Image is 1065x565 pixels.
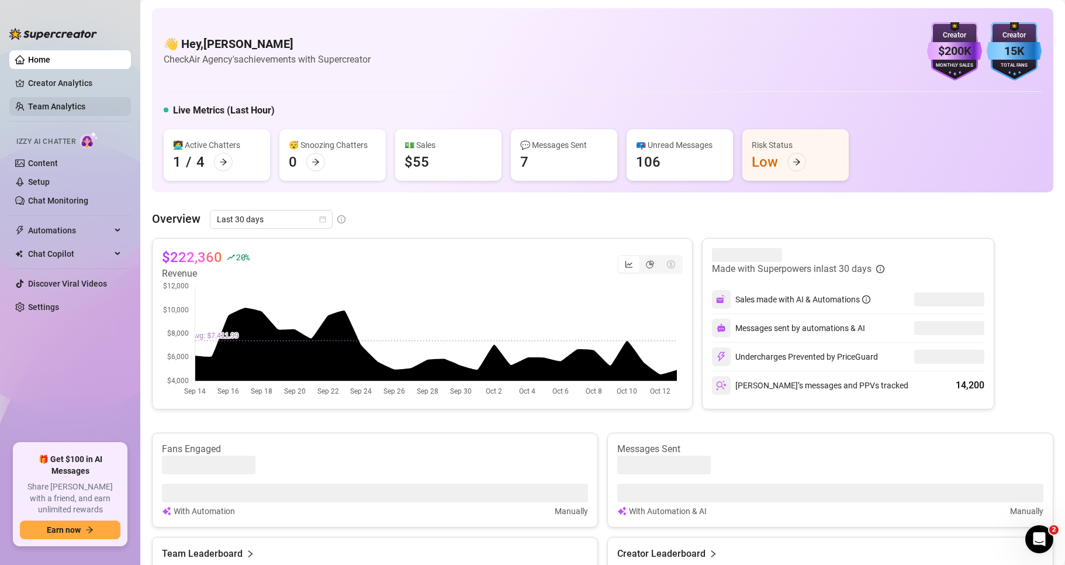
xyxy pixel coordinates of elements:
div: 💵 Sales [404,139,492,151]
div: Risk Status [752,139,839,151]
img: svg%3e [716,352,727,362]
span: arrow-right [85,526,94,534]
div: $200K [927,42,982,60]
div: 14,200 [956,378,984,392]
div: 4 [196,153,205,171]
span: Chat Copilot [28,244,111,263]
span: arrow-right [793,158,801,166]
div: Creator [987,30,1042,41]
div: Total Fans [987,62,1042,70]
article: Revenue [162,267,250,281]
span: right [246,547,254,561]
article: Manually [555,505,588,518]
span: 20 % [236,252,250,263]
span: thunderbolt [15,226,25,235]
span: rise [227,253,235,261]
div: 📪 Unread Messages [636,139,724,151]
div: 0 [289,153,297,171]
h4: 👋 Hey, [PERSON_NAME] [164,36,371,52]
div: 😴 Snoozing Chatters [289,139,376,151]
article: Team Leaderboard [162,547,243,561]
div: 👩‍💻 Active Chatters [173,139,261,151]
span: arrow-right [312,158,320,166]
a: Settings [28,302,59,312]
img: Chat Copilot [15,250,23,258]
span: Share [PERSON_NAME] with a friend, and earn unlimited rewards [20,481,120,516]
span: info-circle [876,265,884,273]
span: line-chart [625,260,633,268]
img: purple-badge-B9DA21FR.svg [927,22,982,81]
article: Fans Engaged [162,443,588,456]
span: Earn now [47,525,81,535]
article: Made with Superpowers in last 30 days [712,262,872,276]
div: Messages sent by automations & AI [712,319,865,337]
div: Sales made with AI & Automations [735,293,870,306]
span: Automations [28,221,111,240]
div: 1 [173,153,181,171]
a: Setup [28,177,50,187]
div: 7 [520,153,528,171]
span: dollar-circle [667,260,675,268]
a: Discover Viral Videos [28,279,107,288]
a: Creator Analytics [28,74,122,92]
article: With Automation & AI [629,505,707,518]
div: 15K [987,42,1042,60]
span: info-circle [862,295,870,304]
span: Izzy AI Chatter [16,136,75,147]
article: Overview [152,210,200,228]
a: Team Analytics [28,102,85,111]
div: [PERSON_NAME]’s messages and PPVs tracked [712,376,908,395]
span: calendar [319,216,326,223]
img: svg%3e [162,505,171,518]
article: With Automation [174,505,235,518]
span: right [709,547,717,561]
img: AI Chatter [80,132,98,149]
img: svg%3e [716,380,727,391]
button: Earn nowarrow-right [20,521,120,539]
a: Chat Monitoring [28,196,88,205]
div: $55 [404,153,429,171]
article: $222,360 [162,248,222,267]
span: pie-chart [646,260,654,268]
div: Monthly Sales [927,62,982,70]
div: segmented control [617,255,683,274]
iframe: Intercom live chat [1025,525,1053,553]
span: 2 [1049,525,1059,535]
article: Messages Sent [617,443,1043,456]
img: logo-BBDzfeDw.svg [9,28,97,40]
h5: Live Metrics (Last Hour) [173,104,275,118]
img: svg%3e [717,323,726,333]
article: Manually [1010,505,1043,518]
img: blue-badge-DgoSNQY1.svg [987,22,1042,81]
div: 106 [636,153,661,171]
span: 🎁 Get $100 in AI Messages [20,454,120,477]
a: Content [28,159,58,168]
div: Creator [927,30,982,41]
a: Home [28,55,50,64]
article: Check Air Agency's achievements with Supercreator [164,52,371,67]
span: info-circle [337,215,345,223]
div: Undercharges Prevented by PriceGuard [712,347,878,366]
span: Last 30 days [217,211,326,228]
img: svg%3e [716,294,727,305]
div: 💬 Messages Sent [520,139,608,151]
span: arrow-right [219,158,227,166]
article: Creator Leaderboard [617,547,706,561]
img: svg%3e [617,505,627,518]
